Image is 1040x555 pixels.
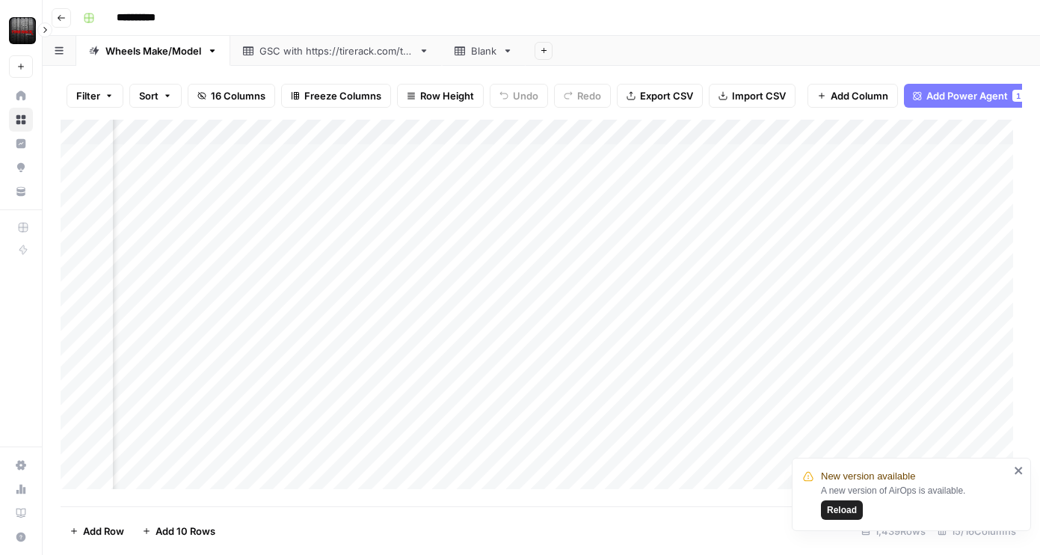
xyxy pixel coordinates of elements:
[397,84,484,108] button: Row Height
[67,84,123,108] button: Filter
[640,88,693,103] span: Export CSV
[9,525,33,549] button: Help + Support
[821,469,915,484] span: New version available
[1014,464,1024,476] button: close
[76,36,230,66] a: Wheels Make/Model
[471,43,496,58] div: Blank
[554,84,611,108] button: Redo
[821,484,1009,520] div: A new version of AirOps is available.
[9,17,36,44] img: Tire Rack Logo
[807,84,898,108] button: Add Column
[9,180,33,203] a: Your Data
[855,519,932,543] div: 1,439 Rows
[133,519,224,543] button: Add 10 Rows
[105,43,201,58] div: Wheels Make/Model
[827,503,857,517] span: Reload
[831,88,888,103] span: Add Column
[259,43,413,58] div: GSC with [URL][DOMAIN_NAME]
[9,12,33,49] button: Workspace: Tire Rack
[490,84,548,108] button: Undo
[577,88,601,103] span: Redo
[76,88,100,103] span: Filter
[926,88,1008,103] span: Add Power Agent
[83,524,124,539] span: Add Row
[9,477,33,501] a: Usage
[211,88,265,103] span: 16 Columns
[442,36,526,66] a: Blank
[230,36,442,66] a: GSC with [URL][DOMAIN_NAME]
[420,88,474,103] span: Row Height
[9,501,33,525] a: Learning Hub
[9,453,33,477] a: Settings
[61,519,133,543] button: Add Row
[139,88,159,103] span: Sort
[9,132,33,156] a: Insights
[1016,90,1021,102] span: 1
[9,108,33,132] a: Browse
[9,84,33,108] a: Home
[513,88,538,103] span: Undo
[904,84,1030,108] button: Add Power Agent1
[932,519,1022,543] div: 15/16 Columns
[129,84,182,108] button: Sort
[732,88,786,103] span: Import CSV
[617,84,703,108] button: Export CSV
[156,524,215,539] span: Add 10 Rows
[821,500,863,520] button: Reload
[9,156,33,180] a: Opportunities
[709,84,796,108] button: Import CSV
[1012,90,1024,102] div: 1
[281,84,391,108] button: Freeze Columns
[188,84,275,108] button: 16 Columns
[304,88,381,103] span: Freeze Columns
